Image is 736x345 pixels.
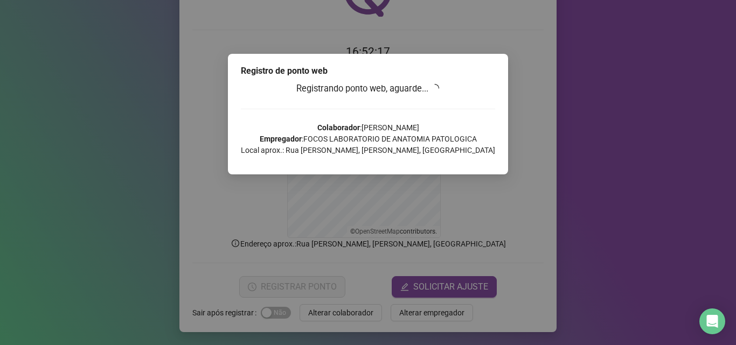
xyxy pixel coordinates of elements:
[699,308,725,334] div: Open Intercom Messenger
[431,83,440,93] span: loading
[260,135,302,143] strong: Empregador
[241,65,495,78] div: Registro de ponto web
[317,123,360,132] strong: Colaborador
[241,122,495,156] p: : [PERSON_NAME] : FOCOS LABORATORIO DE ANATOMIA PATOLOGICA Local aprox.: Rua [PERSON_NAME], [PERS...
[241,82,495,96] h3: Registrando ponto web, aguarde...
